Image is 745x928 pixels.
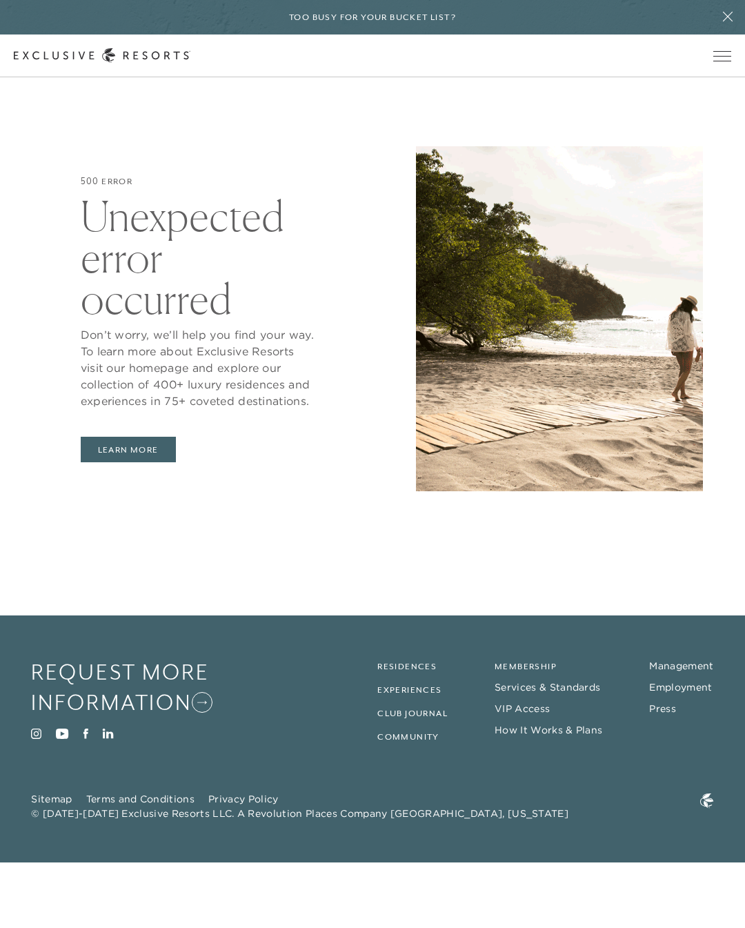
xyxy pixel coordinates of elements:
[289,11,456,24] h6: Too busy for your bucket list?
[81,437,176,463] button: Learn More
[377,662,437,671] a: Residences
[495,702,550,715] a: VIP Access
[377,732,439,742] a: Community
[86,793,195,805] a: Terms and Conditions
[495,724,602,736] a: How It Works & Plans
[649,702,676,715] a: Press
[81,175,319,188] h6: 500 ERROR
[31,793,72,805] a: Sitemap
[377,685,441,695] a: Experiences
[31,807,568,821] span: © [DATE]-[DATE] Exclusive Resorts LLC. A Revolution Places Company [GEOGRAPHIC_DATA], [US_STATE]
[81,195,319,319] h2: Unexpected error occurred
[31,657,267,718] a: Request More Information
[495,662,557,671] a: Membership
[81,326,319,409] p: Don’t worry, we’ll help you find your way. To learn more about Exclusive Resorts visit our homepa...
[416,146,703,491] img: error-placeholder.png
[495,681,600,693] a: Services & Standards
[208,793,278,805] a: Privacy Policy
[713,51,731,61] button: Open navigation
[649,681,712,693] a: Employment
[649,660,713,672] a: Management
[377,709,448,718] a: Club Journal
